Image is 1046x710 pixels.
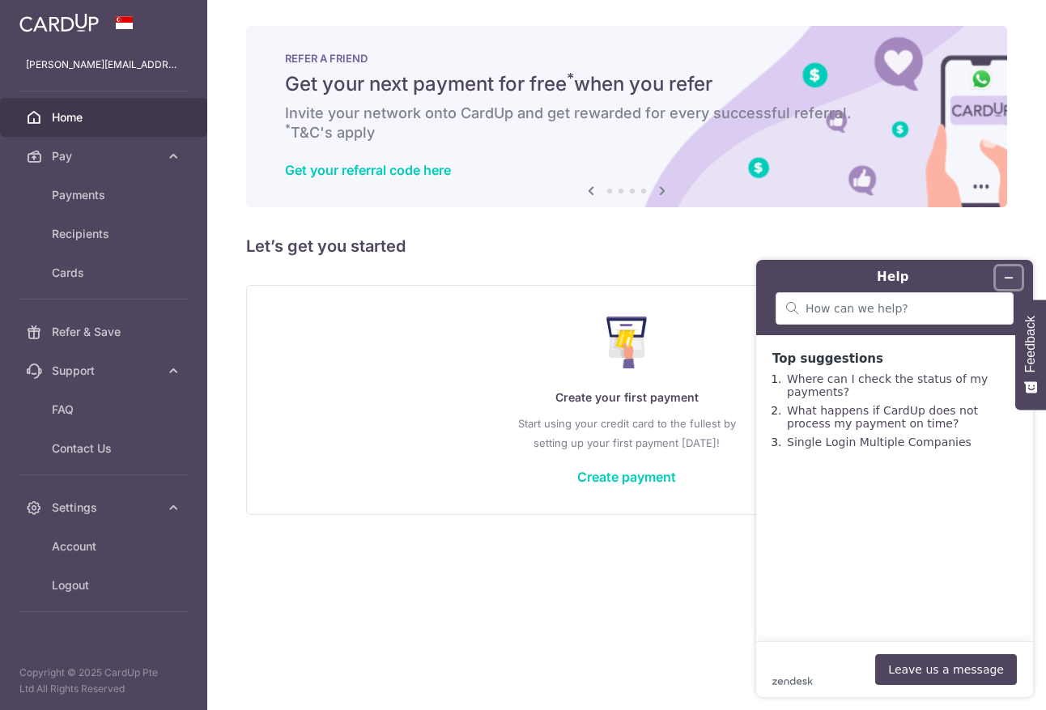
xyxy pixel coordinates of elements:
img: RAF banner [246,26,1007,207]
iframe: Find more information here [743,247,1046,710]
h5: Get your next payment for free when you refer [285,71,968,97]
span: Refer & Save [52,324,159,340]
a: Create payment [577,469,676,485]
span: Account [52,538,159,555]
img: Make Payment [606,317,648,368]
h5: Let’s get you started [246,233,1007,259]
span: Support [52,363,159,379]
button: Feedback - Show survey [1015,300,1046,410]
span: Help [37,11,70,26]
p: REFER A FRIEND [285,52,968,65]
span: Cards [52,265,159,281]
h6: Invite your network onto CardUp and get rewarded for every successful referral. T&C's apply [285,104,968,142]
p: Start using your credit card to the fullest by setting up your first payment [DATE]! [279,414,974,453]
span: Contact Us [52,440,159,457]
span: Pay [52,148,159,164]
span: Payments [52,187,159,203]
img: CardUp [19,13,99,32]
span: Logout [52,577,159,593]
span: Home [52,109,159,125]
span: Recipients [52,226,159,242]
p: Create your first payment [279,388,974,407]
p: [PERSON_NAME][EMAIL_ADDRESS][DOMAIN_NAME] [26,57,181,73]
span: Settings [52,500,159,516]
a: Get your referral code here [285,162,451,178]
span: Feedback [1023,316,1038,372]
span: FAQ [52,402,159,418]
